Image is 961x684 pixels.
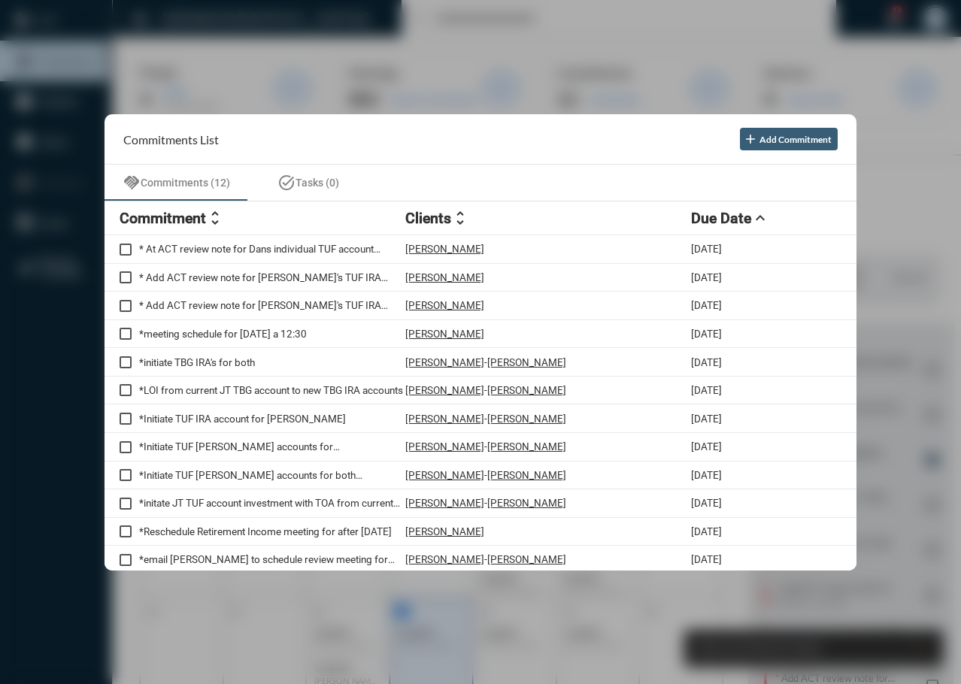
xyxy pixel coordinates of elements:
[141,177,230,189] span: Commitments (12)
[139,356,405,368] p: *initiate TBG IRA's for both
[487,553,566,565] p: [PERSON_NAME]
[691,356,722,368] p: [DATE]
[405,209,451,226] h2: Clients
[484,440,487,452] p: -
[405,412,484,424] p: [PERSON_NAME]
[484,553,487,565] p: -
[691,553,722,565] p: [DATE]
[484,384,487,396] p: -
[206,209,224,227] mat-icon: unfold_more
[691,299,722,311] p: [DATE]
[139,328,405,340] p: *meeting schedule for [DATE] a 12:30
[487,440,566,452] p: [PERSON_NAME]
[691,497,722,509] p: [DATE]
[405,356,484,368] p: [PERSON_NAME]
[405,384,484,396] p: [PERSON_NAME]
[691,384,722,396] p: [DATE]
[405,328,484,340] p: [PERSON_NAME]
[123,174,141,192] mat-icon: handshake
[139,271,405,283] p: * Add ACT review note for [PERSON_NAME]'s TUF IRA TUF163706
[405,243,484,255] p: [PERSON_NAME]
[740,128,838,150] button: Add Commitment
[484,412,487,424] p: -
[123,132,219,146] h2: Commitments List
[487,468,566,480] p: [PERSON_NAME]
[487,384,566,396] p: [PERSON_NAME]
[751,209,769,227] mat-icon: expand_less
[487,356,566,368] p: [PERSON_NAME]
[139,384,405,396] p: *LOI from current JT TBG account to new TBG IRA accounts
[691,271,722,283] p: [DATE]
[296,177,339,189] span: Tasks (0)
[743,132,758,147] mat-icon: add
[139,243,405,255] p: * At ACT review note for Dans individual TUF account TUF164555
[139,299,405,311] p: * Add ACT review note for [PERSON_NAME]'s TUF IRA TUF163698
[139,497,405,509] p: *initate JT TUF account investment with TOA from current account at Assetmark
[691,243,722,255] p: [DATE]
[691,209,751,226] h2: Due Date
[487,412,566,424] p: [PERSON_NAME]
[484,356,487,368] p: -
[405,299,484,311] p: [PERSON_NAME]
[405,440,484,452] p: [PERSON_NAME]
[405,271,484,283] p: [PERSON_NAME]
[139,440,405,452] p: *Initiate TUF [PERSON_NAME] accounts for [PERSON_NAME] & [PERSON_NAME].
[451,209,469,227] mat-icon: unfold_more
[691,525,722,537] p: [DATE]
[691,328,722,340] p: [DATE]
[405,468,484,480] p: [PERSON_NAME]
[405,525,484,537] p: [PERSON_NAME]
[691,468,722,480] p: [DATE]
[139,412,405,424] p: *Initiate TUF IRA account for [PERSON_NAME]
[484,497,487,509] p: -
[139,553,405,565] p: *email [PERSON_NAME] to schedule review meeting for June/july. Email sent 6/18, 7/7
[405,497,484,509] p: [PERSON_NAME]
[691,440,722,452] p: [DATE]
[120,209,206,226] h2: Commitment
[484,468,487,480] p: -
[487,497,566,509] p: [PERSON_NAME]
[405,553,484,565] p: [PERSON_NAME]
[277,174,296,192] mat-icon: task_alt
[139,525,405,537] p: *Reschedule Retirement Income meeting for after [DATE]
[691,412,722,424] p: [DATE]
[139,468,405,480] p: *Initiate TUF [PERSON_NAME] accounts for both [PERSON_NAME] & [PERSON_NAME]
